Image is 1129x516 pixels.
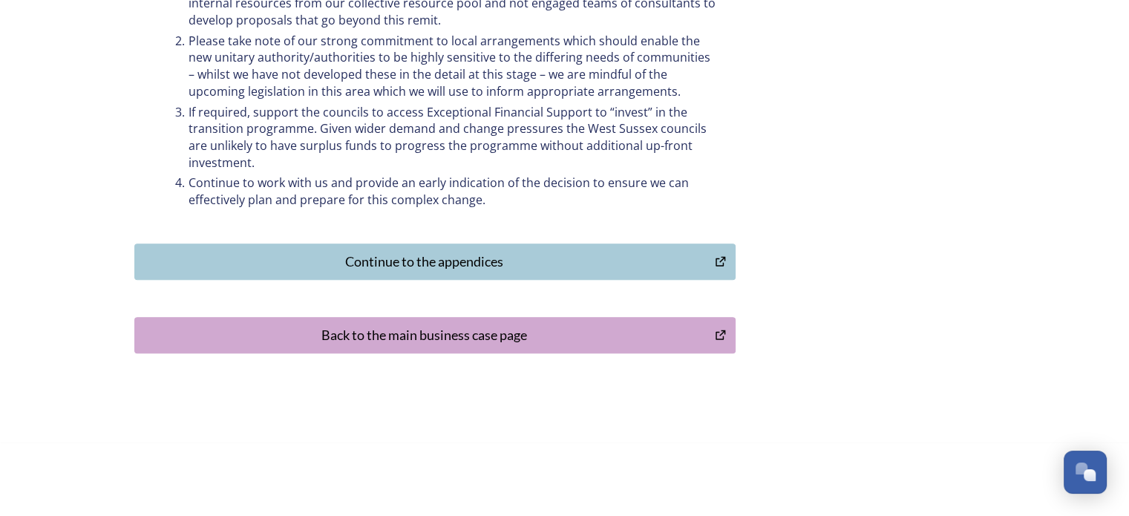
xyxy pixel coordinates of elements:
div: Continue to the appendices [143,252,707,272]
button: Continue to the appendices [134,244,736,280]
li: If required, support the councils to access Exceptional Financial Support to “invest” in the tran... [171,104,717,172]
li: Continue to work with us and provide an early indication of the decision to ensure we can effecti... [171,174,717,208]
li: Please take note of our strong commitment to local arrangements which should enable the new unita... [171,33,717,100]
button: Open Chat [1064,451,1107,494]
button: Back to the main business case page [134,317,736,353]
div: Back to the main business case page [143,325,707,345]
